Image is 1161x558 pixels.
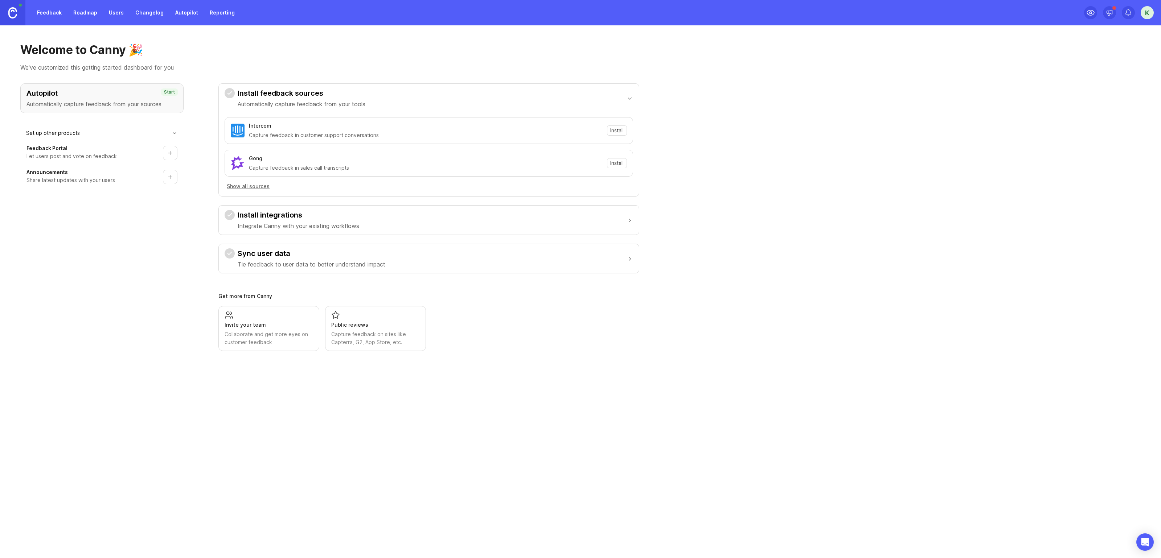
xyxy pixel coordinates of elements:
a: Users [104,6,128,19]
div: Capture feedback in sales call transcripts [249,164,603,172]
a: Changelog [131,6,168,19]
button: Install [607,125,627,136]
a: Public reviewsCapture feedback on sites like Capterra, G2, App Store, etc. [325,306,426,351]
div: Get more from Canny [218,294,639,299]
div: Set up other products [26,141,178,190]
span: Install [610,160,624,167]
div: Capture feedback in customer support conversations [249,131,603,139]
h3: Sync user data [238,248,385,259]
p: Let users post and vote on feedback [26,152,117,160]
p: Automatically capture feedback from your sources [26,100,177,108]
button: Set up product [163,146,177,160]
a: Invite your teamCollaborate and get more eyes on customer feedback [218,306,319,351]
div: Intercom [249,122,271,130]
p: We've customized this getting started dashboard for you [20,63,1141,72]
span: Install [610,127,624,134]
button: AutopilotAutomatically capture feedback from your sourcesStart [20,83,184,113]
button: Set up other products [26,125,178,141]
img: Canny Home [8,7,17,18]
button: Install integrationsIntegrate Canny with your existing workflows [225,206,633,235]
a: Feedback [33,6,66,19]
div: Public reviews [331,321,420,329]
a: Show all sources [225,182,633,190]
button: Set up product [163,170,177,184]
h3: Autopilot [26,88,177,98]
div: Collaborate and get more eyes on customer feedback [225,330,313,346]
h1: Welcome to Canny 🎉 [20,43,1141,57]
div: Capture feedback on sites like Capterra, G2, App Store, etc. [331,330,420,346]
div: Invite your team [225,321,313,329]
div: Open Intercom Messenger [1136,533,1154,551]
h4: Announcements [26,170,115,175]
p: Integrate Canny with your existing workflows [238,222,359,230]
a: Roadmap [69,6,102,19]
button: Sync user dataTie feedback to user data to better understand impact [225,244,633,273]
div: Gong [249,154,262,162]
button: Show all sources [225,182,272,190]
p: Start [164,89,175,95]
button: K [1141,6,1154,19]
p: Share latest updates with your users [26,176,115,184]
p: Automatically capture feedback from your tools [238,100,365,108]
h4: Feedback Portal [26,146,117,151]
p: Tie feedback to user data to better understand impact [238,260,385,269]
a: Autopilot [171,6,202,19]
div: Install feedback sourcesAutomatically capture feedback from your tools [225,113,633,196]
button: Install feedback sourcesAutomatically capture feedback from your tools [225,84,633,113]
h3: Install feedback sources [238,88,365,98]
button: Install [607,158,627,168]
h3: Install integrations [238,210,359,220]
img: Intercom [231,124,245,137]
img: Gong [231,156,245,170]
a: Reporting [205,6,239,19]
